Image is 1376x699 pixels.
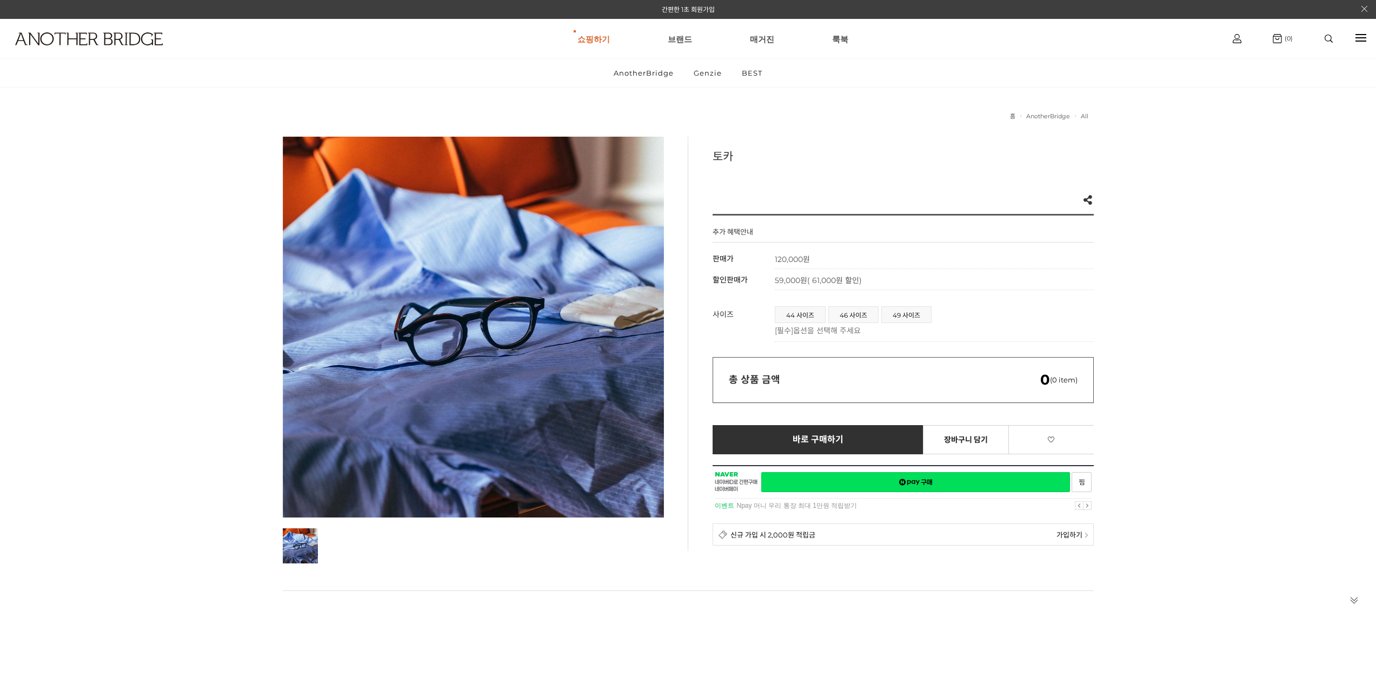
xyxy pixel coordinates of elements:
[713,301,775,342] th: 사이즈
[1072,472,1092,492] a: 새창
[662,5,715,14] a: 간편한 1초 회원가입
[15,32,163,45] img: logo
[881,306,932,323] li: 49 사이즈
[1233,34,1241,43] img: cart
[807,275,862,285] span: ( 61,000원 할인)
[577,19,610,58] a: 쇼핑하기
[775,325,1088,335] p: [필수]
[713,523,1094,546] a: 신규 가입 시 2,000원 적립금 가입하기
[730,529,815,540] span: 신규 가입 시 2,000원 적립금
[828,306,879,323] li: 46 사이즈
[829,307,878,322] a: 46 사이즈
[283,528,318,563] img: 7e6ff232aebe35997be30ccedceacef4.jpg
[713,425,924,454] a: 바로 구매하기
[1026,112,1070,120] a: AnotherBridge
[793,326,861,335] span: 옵션을 선택해 주세요
[713,147,1094,164] h3: 토카
[719,530,728,539] img: detail_membership.png
[775,307,825,322] a: 44 사이즈
[1273,34,1293,43] a: (0)
[733,59,772,87] a: BEST
[1325,35,1333,43] img: search
[775,306,826,323] li: 44 사이즈
[713,254,734,264] span: 판매가
[1081,112,1088,120] a: All
[775,254,810,264] strong: 120,000원
[882,307,931,322] a: 49 사이즈
[5,32,212,72] a: logo
[684,59,731,87] a: Genzie
[832,19,848,58] a: 룩북
[761,472,1070,492] a: 새창
[1010,112,1015,120] a: 홈
[283,137,664,517] img: 7e6ff232aebe35997be30ccedceacef4.jpg
[1040,371,1050,388] em: 0
[793,435,844,445] span: 바로 구매하기
[729,374,780,386] strong: 총 상품 금액
[668,19,692,58] a: 브랜드
[1040,375,1078,384] span: (0 item)
[775,275,862,285] span: 59,000원
[713,275,748,285] span: 할인판매가
[713,226,753,242] h4: 추가 혜택안내
[604,59,683,87] a: AnotherBridge
[923,425,1009,454] a: 장바구니 담기
[1056,529,1082,540] span: 가입하기
[737,502,857,509] a: Npay 머니 우리 통장 최대 1만원 적립받기
[715,502,734,509] strong: 이벤트
[1085,533,1088,538] img: npay_sp_more.png
[1273,34,1282,43] img: cart
[750,19,774,58] a: 매거진
[1282,35,1293,42] span: (0)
